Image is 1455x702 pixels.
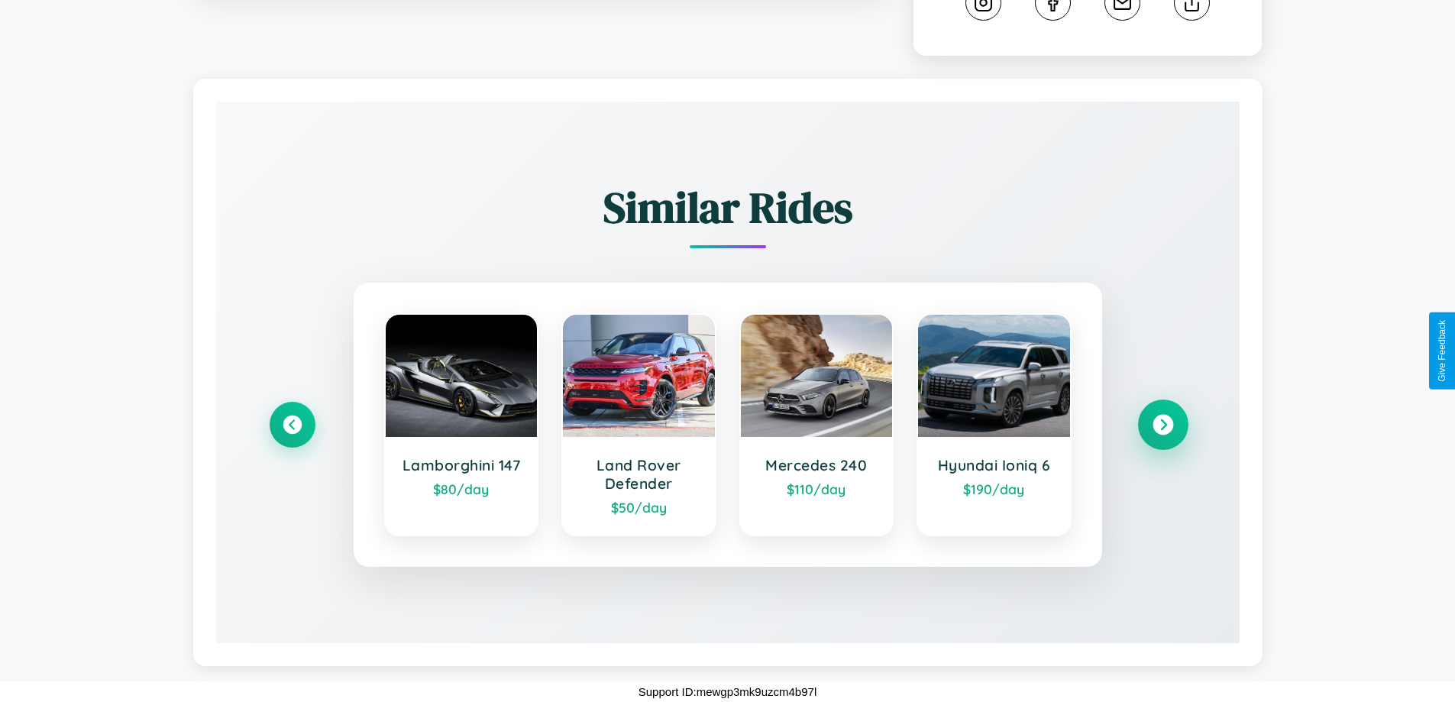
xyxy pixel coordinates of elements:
[384,313,539,536] a: Lamborghini 147$80/day
[401,456,522,474] h3: Lamborghini 147
[739,313,894,536] a: Mercedes 240$110/day
[917,313,1072,536] a: Hyundai Ioniq 6$190/day
[578,456,700,493] h3: Land Rover Defender
[933,456,1055,474] h3: Hyundai Ioniq 6
[756,480,878,497] div: $ 110 /day
[270,178,1186,237] h2: Similar Rides
[639,681,816,702] p: Support ID: mewgp3mk9uzcm4b97l
[756,456,878,474] h3: Mercedes 240
[401,480,522,497] div: $ 80 /day
[1437,320,1447,382] div: Give Feedback
[561,313,716,536] a: Land Rover Defender$50/day
[933,480,1055,497] div: $ 190 /day
[578,499,700,516] div: $ 50 /day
